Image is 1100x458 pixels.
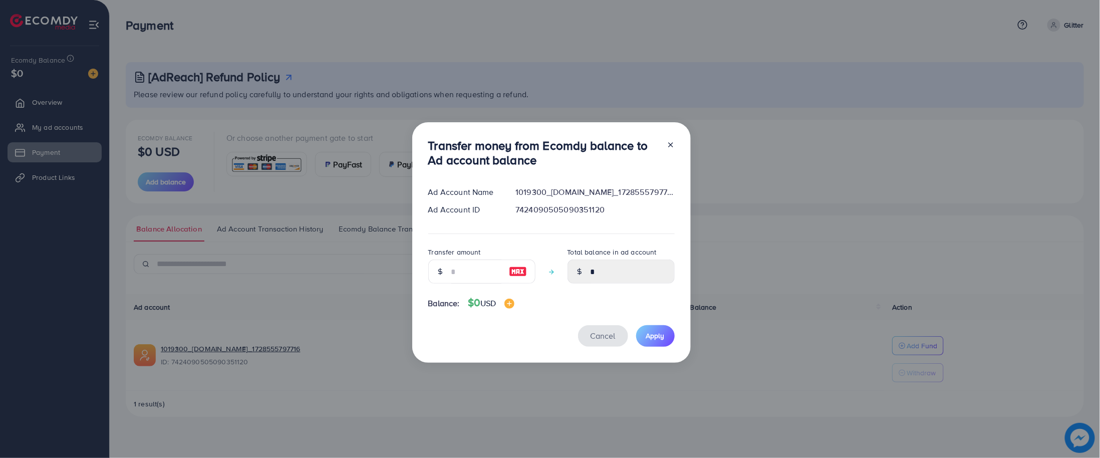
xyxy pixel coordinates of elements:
div: 7424090505090351120 [507,204,682,215]
button: Cancel [578,325,628,347]
div: Ad Account ID [420,204,508,215]
label: Total balance in ad account [568,247,657,257]
span: Apply [646,331,665,341]
img: image [509,266,527,278]
label: Transfer amount [428,247,481,257]
span: USD [480,298,496,309]
span: Cancel [591,330,616,341]
button: Apply [636,325,675,347]
div: 1019300_[DOMAIN_NAME]_1728555797716 [507,186,682,198]
h4: $0 [468,297,514,309]
div: Ad Account Name [420,186,508,198]
img: image [504,299,514,309]
span: Balance: [428,298,460,309]
h3: Transfer money from Ecomdy balance to Ad account balance [428,138,659,167]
